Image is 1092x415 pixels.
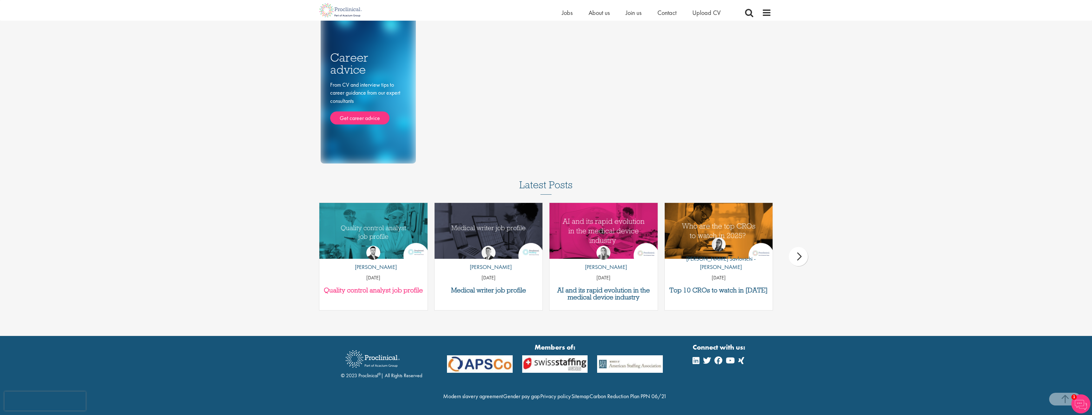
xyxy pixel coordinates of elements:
img: APSCo [442,355,517,373]
img: quality control analyst job profile [319,203,428,259]
p: [PERSON_NAME] Savlovschi - [PERSON_NAME] [665,255,773,271]
img: Top 10 CROs 2025 | Proclinical [665,203,773,259]
a: Medical writer job profile [438,287,540,294]
p: [DATE] [549,274,658,282]
a: Jobs [562,9,573,17]
a: Theodora Savlovschi - Wicks [PERSON_NAME] Savlovschi - [PERSON_NAME] [665,238,773,274]
p: [DATE] [435,274,543,282]
img: AI and Its Impact on the Medical Device Industry | Proclinical [549,203,658,259]
h3: Career advice [330,51,406,76]
p: [PERSON_NAME] [580,263,627,271]
a: Gender pay gap [503,392,540,400]
a: Link to a post [319,203,428,259]
span: 1 [1071,394,1077,400]
a: AI and its rapid evolution in the medical device industry [553,287,655,301]
a: George Watson [PERSON_NAME] [465,246,512,274]
p: [PERSON_NAME] [465,263,512,271]
img: Hannah Burke [596,246,610,260]
iframe: reCAPTCHA [4,392,86,411]
h3: Latest Posts [519,179,573,195]
img: George Watson [482,246,496,260]
img: Chatbot [1071,394,1090,413]
img: Medical writer job profile [435,203,543,259]
img: APSCo [517,355,593,373]
a: Link to a post [549,203,658,259]
div: next [789,247,808,266]
p: [DATE] [665,274,773,282]
img: Theodora Savlovschi - Wicks [712,238,726,251]
a: Joshua Godden [PERSON_NAME] [350,246,397,274]
p: [PERSON_NAME] [350,263,397,271]
div: From CV and interview tips to career guidance from our expert consultants [330,81,406,125]
a: Contact [657,9,676,17]
a: Link to a post [435,203,543,259]
a: Upload CV [692,9,721,17]
a: Carbon Reduction Plan PPN 06/21 [589,392,667,400]
img: APSCo [592,355,668,373]
a: Sitemap [571,392,589,400]
a: Quality control analyst job profile [323,287,424,294]
a: Privacy policy [540,392,571,400]
a: Join us [626,9,642,17]
img: Proclinical Recruitment [341,346,404,372]
img: Joshua Godden [366,246,380,260]
a: Hannah Burke [PERSON_NAME] [580,246,627,274]
a: Top 10 CROs to watch in [DATE] [668,287,770,294]
div: © 2023 Proclinical | All Rights Reserved [341,345,422,379]
p: [DATE] [319,274,428,282]
a: Modern slavery agreement [443,392,503,400]
strong: Members of: [447,342,663,352]
a: About us [589,9,610,17]
sup: ® [378,371,381,377]
a: Get career advice [330,111,390,125]
strong: Connect with us: [693,342,747,352]
a: Link to a post [665,203,773,259]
